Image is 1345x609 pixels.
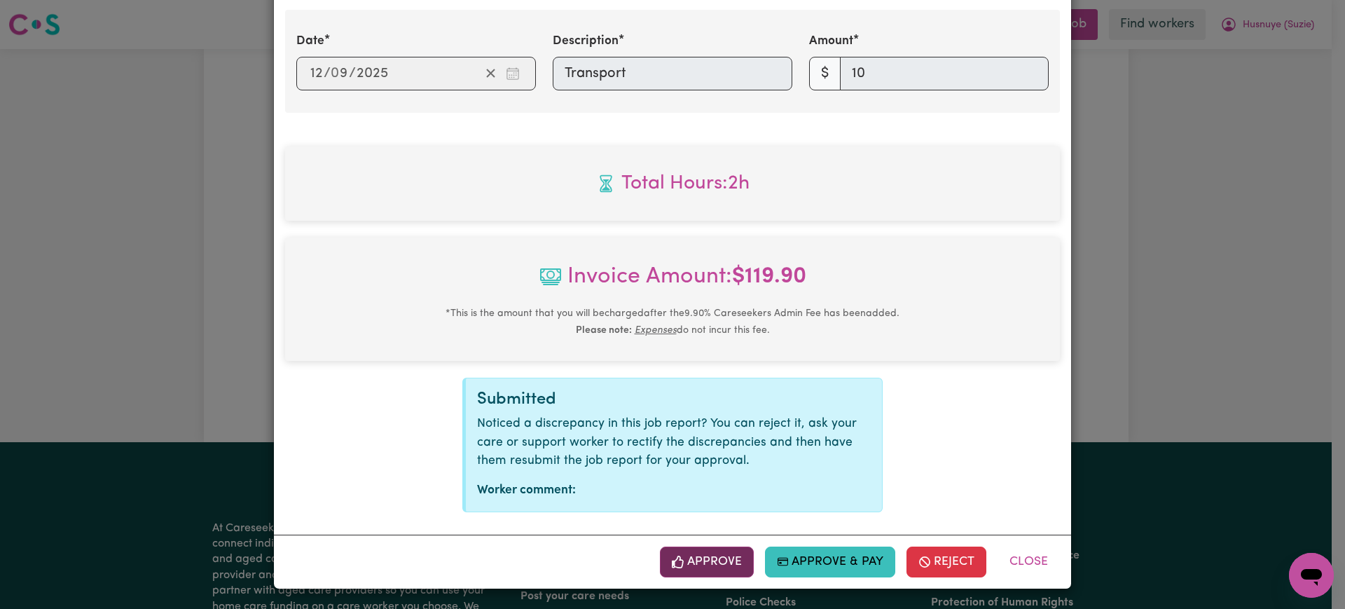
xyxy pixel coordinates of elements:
[502,63,524,84] button: Enter the date of expense
[576,325,632,336] b: Please note:
[732,266,806,288] b: $ 119.90
[635,325,677,336] u: Expenses
[477,415,871,470] p: Noticed a discrepancy in this job report? You can reject it, ask your care or support worker to r...
[310,63,324,84] input: --
[660,547,754,577] button: Approve
[331,67,339,81] span: 0
[553,57,792,90] input: Transport
[324,66,331,81] span: /
[477,391,556,408] span: Submitted
[349,66,356,81] span: /
[356,63,389,84] input: ----
[809,57,841,90] span: $
[477,484,576,496] strong: Worker comment:
[296,260,1049,305] span: Invoice Amount:
[553,32,619,50] label: Description
[331,63,349,84] input: --
[765,547,896,577] button: Approve & Pay
[998,547,1060,577] button: Close
[809,32,853,50] label: Amount
[296,32,324,50] label: Date
[906,547,986,577] button: Reject
[1289,553,1334,598] iframe: Button to launch messaging window
[446,308,899,336] small: This is the amount that you will be charged after the 9.90 % Careseekers Admin Fee has been added...
[480,63,502,84] button: Clear date
[296,169,1049,198] span: Total hours worked: 2 hours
